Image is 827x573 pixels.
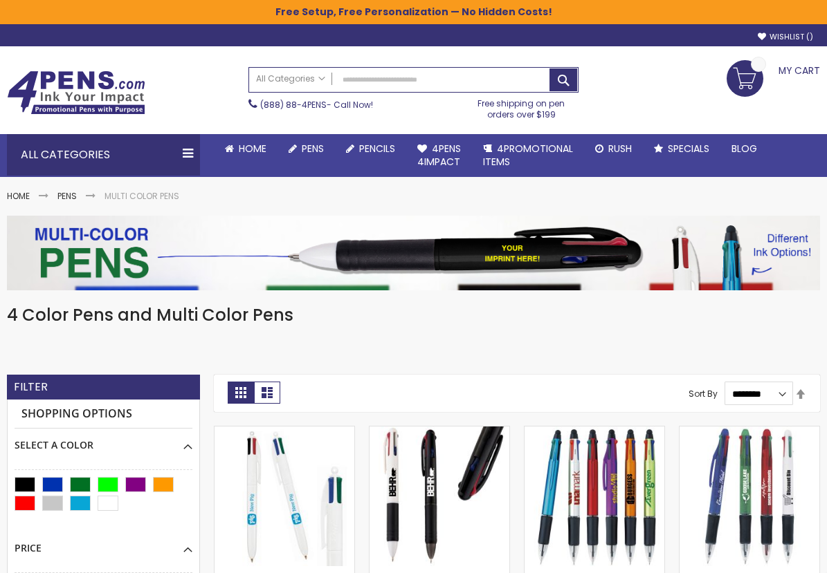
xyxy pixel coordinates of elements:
img: 4 Color Pen [370,426,509,566]
img: BIC® 4 Color Pen [215,426,354,566]
a: 4PROMOTIONALITEMS [472,134,584,177]
span: Home [239,142,266,156]
label: Sort By [689,388,718,400]
div: Free shipping on pen orders over $199 [464,93,579,120]
a: Specials [643,134,720,164]
a: (888) 88-4PENS [260,99,327,111]
a: Home [7,190,30,202]
a: All Categories [249,68,332,91]
h1: 4 Color Pens and Multi Color Pens [7,304,820,326]
span: Pencils [359,142,395,156]
span: All Categories [256,73,325,84]
a: Orbitor 4 Color Pens [680,426,819,438]
img: Orbitor 4 Color Pens [680,426,819,566]
img: 4Pens Custom Pens and Promotional Products [7,71,145,115]
a: Pens [278,134,335,164]
a: Blog [720,134,768,164]
a: Pens [57,190,77,202]
a: Home [214,134,278,164]
div: Select A Color [15,429,192,452]
span: - Call Now! [260,99,373,111]
span: Blog [731,142,757,156]
img: Orbitor 4 Color Assorted Ink Metallic Stylus Pens [525,426,664,566]
span: Pens [302,142,324,156]
a: BIC® 4 Color Pen [215,426,354,438]
a: Rush [584,134,643,164]
span: 4Pens 4impact [417,142,461,169]
strong: Filter [14,379,48,395]
a: 4Pens4impact [406,134,472,177]
strong: Multi Color Pens [104,190,179,202]
a: Orbitor 4 Color Assorted Ink Metallic Stylus Pens [525,426,664,438]
span: 4PROMOTIONAL ITEMS [483,142,573,169]
strong: Shopping Options [15,400,192,429]
a: 4 Color Pen [370,426,509,438]
span: Specials [668,142,709,156]
a: Pencils [335,134,406,164]
span: Rush [608,142,632,156]
a: Wishlist [758,32,813,42]
img: Multi Color Pens [7,216,820,290]
div: Price [15,532,192,555]
strong: Grid [228,382,254,404]
div: All Categories [7,134,200,176]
